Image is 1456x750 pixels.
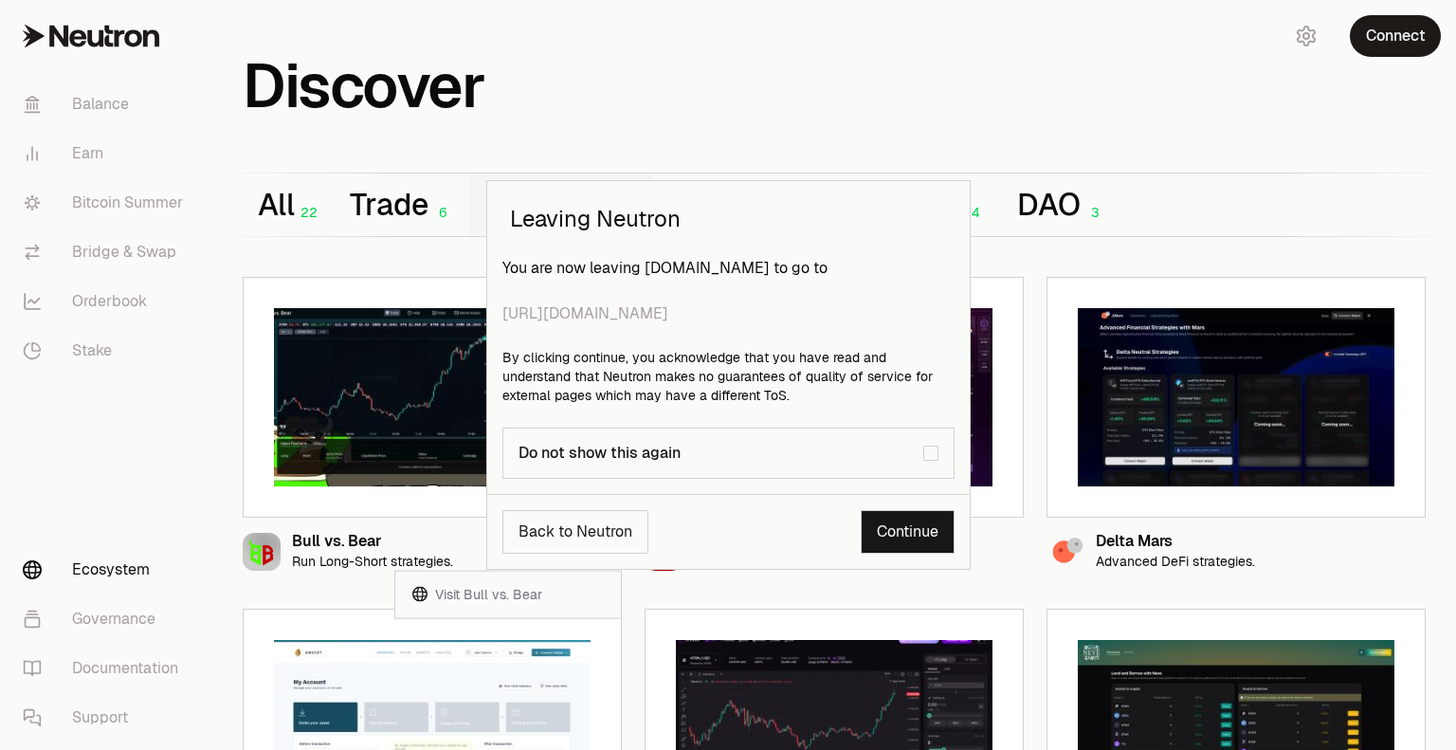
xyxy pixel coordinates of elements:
h2: Leaving Neutron [487,181,970,257]
a: Continue [861,510,955,554]
p: By clicking continue, you acknowledge that you have read and understand that Neutron makes no gua... [502,348,955,405]
span: [URL][DOMAIN_NAME] [502,302,955,325]
button: Do not show this again [923,446,938,461]
p: You are now leaving [DOMAIN_NAME] to go to [502,257,955,325]
div: Do not show this again [519,444,923,463]
button: Back to Neutron [502,510,648,554]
